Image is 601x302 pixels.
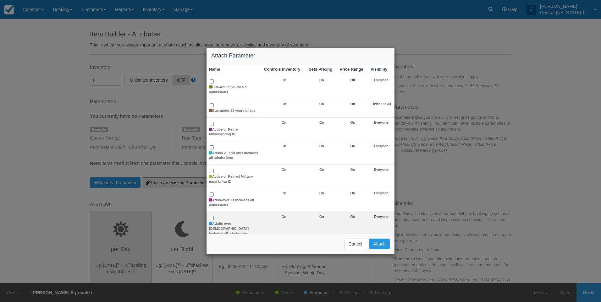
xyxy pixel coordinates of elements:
button: Cancel [345,239,367,249]
span: On [319,102,324,106]
td: Everyone [368,212,394,240]
th: Price Range [337,64,368,75]
label: Adults over [DEMOGRAPHIC_DATA] includes all admissions [209,221,259,236]
span: On [282,121,286,124]
label: Bus-under 21 years of age [209,108,256,113]
td: Everyone [368,117,394,141]
label: Adult-over 21 includes all admissions [209,198,259,208]
label: Bus-Adult includes all admissions [209,85,259,94]
span: On [319,78,324,82]
span: On [350,215,355,218]
td: Everyone [368,141,394,165]
th: Sets Pricing [306,64,337,75]
button: Attach [369,239,390,249]
th: Visibility [368,64,394,75]
span: On [282,102,286,106]
td: Everyone [368,75,394,99]
span: On [319,168,324,171]
span: On [282,215,286,218]
span: On [282,191,286,195]
th: Name [207,64,262,75]
span: On [350,191,355,195]
span: On [319,121,324,124]
label: Active or Retired Military, must bring ID [209,174,259,184]
th: Controls Inventory [262,64,306,75]
span: On [282,144,286,148]
td: Hidden to All [368,99,394,117]
span: On [350,168,355,171]
label: Adults 21 and over includes all admissions [209,151,259,160]
span: Off [350,102,355,106]
td: Everyone [368,188,394,212]
span: Off [350,78,355,82]
span: On [319,215,324,218]
span: On [350,121,355,124]
td: Everyone [368,165,394,188]
span: On [282,168,286,171]
h4: Attach Parameter [211,53,390,59]
span: On [319,144,324,148]
span: On [282,78,286,82]
label: Active or Retire Military(bring ID) [209,127,259,137]
span: On [350,144,355,148]
span: On [319,191,324,195]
